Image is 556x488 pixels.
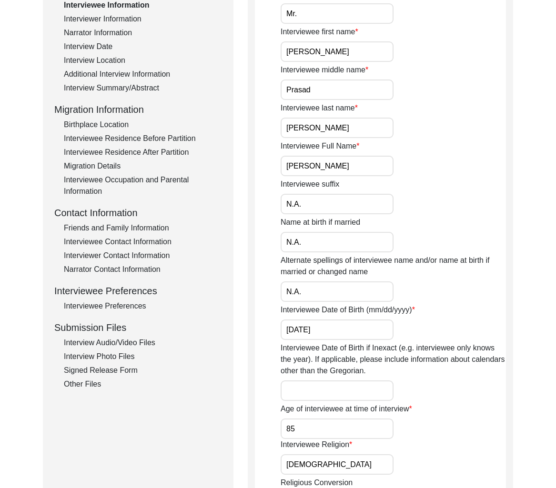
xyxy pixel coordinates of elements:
[281,217,360,228] label: Name at birth if married
[64,69,222,80] div: Additional Interview Information
[64,250,222,261] div: Interviewer Contact Information
[281,255,506,278] label: Alternate spellings of interviewee name and/or name at birth if married or changed name
[64,236,222,248] div: Interviewee Contact Information
[64,160,222,172] div: Migration Details
[54,206,222,220] div: Contact Information
[64,82,222,94] div: Interview Summary/Abstract
[54,284,222,298] div: Interviewee Preferences
[281,439,352,450] label: Interviewee Religion
[64,264,222,275] div: Narrator Contact Information
[281,140,359,152] label: Interviewee Full Name
[64,147,222,158] div: Interviewee Residence After Partition
[64,55,222,66] div: Interview Location
[281,179,339,190] label: Interviewee suffix
[281,342,506,377] label: Interviewee Date of Birth if Inexact (e.g. interviewee only knows the year). If applicable, pleas...
[281,102,358,114] label: Interviewee last name
[281,304,415,316] label: Interviewee Date of Birth (mm/dd/yyyy)
[64,337,222,349] div: Interview Audio/Video Files
[64,119,222,130] div: Birthplace Location
[54,102,222,117] div: Migration Information
[64,351,222,362] div: Interview Photo Files
[281,64,368,76] label: Interviewee middle name
[281,26,358,38] label: Interviewee first name
[281,403,412,415] label: Age of interviewee at time of interview
[64,300,222,312] div: Interviewee Preferences
[64,13,222,25] div: Interviewer Information
[64,133,222,144] div: Interviewee Residence Before Partition
[64,378,222,390] div: Other Files
[64,365,222,376] div: Signed Release Form
[64,174,222,197] div: Interviewee Occupation and Parental Information
[64,41,222,52] div: Interview Date
[64,27,222,39] div: Narrator Information
[54,320,222,335] div: Submission Files
[64,222,222,234] div: Friends and Family Information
